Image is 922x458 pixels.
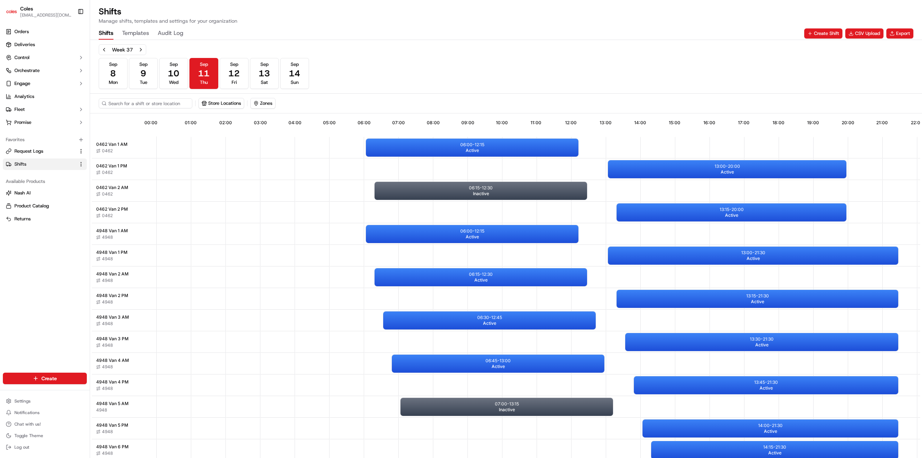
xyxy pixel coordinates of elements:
[102,148,113,154] span: 0462
[198,98,244,109] button: Store Locations
[259,68,270,79] span: 13
[6,161,75,167] a: Shifts
[291,79,299,86] span: Sun
[96,386,113,391] button: 4948
[392,120,405,126] span: 07:00
[96,299,113,305] button: 4948
[807,120,819,126] span: 19:00
[102,191,113,197] span: 0462
[3,117,87,128] button: Promise
[804,28,842,39] button: Create Shift
[61,105,67,111] div: 💻
[14,421,41,427] span: Chat with us!
[358,120,371,126] span: 06:00
[220,58,249,89] button: Sep12Fri
[760,385,773,391] span: Active
[14,104,55,112] span: Knowledge Base
[129,58,158,89] button: Sep9Tue
[750,336,774,342] p: 13:30 - 21:30
[58,102,118,114] a: 💻API Documentation
[758,423,783,428] p: 14:00 - 21:30
[199,98,244,108] button: Store Locations
[755,342,769,348] span: Active
[99,98,192,108] input: Search for a shift or store location
[200,79,208,86] span: Thu
[96,250,127,255] span: 4948 Van 1 PM
[3,145,87,157] button: Request Logs
[159,58,188,89] button: Sep10Wed
[96,142,127,147] span: 0462 Van 1 AM
[14,41,35,48] span: Deliveries
[634,120,646,126] span: 14:00
[200,61,208,68] span: Sep
[136,45,146,55] button: Next week
[96,444,129,450] span: 4948 Van 6 PM
[96,401,129,407] span: 4948 Van 5 AM
[96,191,113,197] button: 0462
[14,216,31,222] span: Returns
[168,68,179,79] span: 10
[466,148,479,153] span: Active
[725,212,738,218] span: Active
[288,120,301,126] span: 04:00
[738,120,749,126] span: 17:00
[876,120,888,126] span: 21:00
[289,68,300,79] span: 14
[280,58,309,89] button: Sep14Sun
[99,58,127,89] button: Sep8Mon
[3,373,87,384] button: Create
[102,429,113,435] span: 4948
[3,39,87,50] a: Deliveries
[7,29,131,40] p: Welcome 👋
[499,407,515,413] span: Inactive
[96,163,127,169] span: 0462 Van 1 PM
[96,213,113,219] button: 0462
[96,407,107,413] span: 4948
[139,61,148,68] span: Sep
[24,76,91,82] div: We're available if you need us!
[102,364,113,370] span: 4948
[96,170,113,175] button: 0462
[140,68,146,79] span: 9
[96,429,113,435] button: 4948
[842,120,854,126] span: 20:00
[250,58,279,89] button: Sep13Sat
[291,61,299,68] span: Sep
[14,93,34,100] span: Analytics
[763,444,786,450] p: 14:15 - 21:30
[474,277,488,283] span: Active
[96,422,128,428] span: 4948 Van 5 PM
[483,320,496,326] span: Active
[720,207,744,212] p: 13:15 - 20:00
[261,79,268,86] span: Sat
[14,54,30,61] span: Control
[6,6,17,17] img: Coles
[7,105,13,111] div: 📗
[754,380,778,385] p: 13:45 - 21:30
[72,122,87,127] span: Pylon
[102,234,113,240] span: 4948
[14,80,30,87] span: Engage
[6,216,84,222] a: Returns
[6,148,75,154] a: Request Logs
[747,256,760,261] span: Active
[14,190,31,196] span: Nash AI
[492,364,505,369] span: Active
[3,26,87,37] a: Orders
[102,213,113,219] span: 0462
[466,234,479,240] span: Active
[99,17,237,24] p: Manage shifts, templates and settings for your organization
[96,358,129,363] span: 4948 Van 4 AM
[496,120,508,126] span: 10:00
[102,256,113,262] span: 4948
[169,79,179,86] span: Wed
[845,28,883,39] button: CSV Upload
[485,358,511,364] p: 06:45 - 13:00
[6,190,84,196] a: Nash AI
[3,213,87,225] button: Returns
[473,191,489,197] span: Inactive
[669,120,680,126] span: 15:00
[41,375,57,382] span: Create
[3,52,87,63] button: Control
